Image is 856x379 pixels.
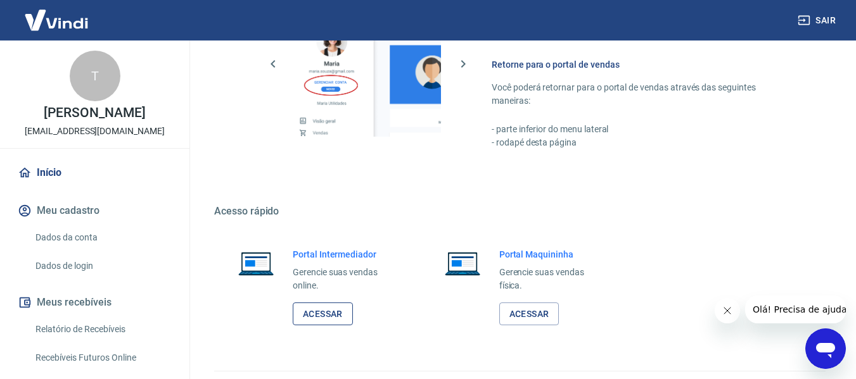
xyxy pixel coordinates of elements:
button: Meu cadastro [15,197,174,225]
p: Gerencie suas vendas física. [499,266,604,292]
button: Meus recebíveis [15,289,174,316]
a: Acessar [499,302,559,326]
a: Início [15,159,174,187]
iframe: Botão para abrir a janela de mensagens [805,328,846,369]
a: Recebíveis Futuros Online [30,345,174,371]
img: Vindi [15,1,98,39]
h5: Acesso rápido [214,205,826,218]
p: [EMAIL_ADDRESS][DOMAIN_NAME] [25,125,165,138]
a: Acessar [293,302,353,326]
iframe: Fechar mensagem [715,298,740,323]
span: Olá! Precisa de ajuda? [8,9,106,19]
a: Relatório de Recebíveis [30,316,174,342]
h6: Portal Maquininha [499,248,604,261]
img: Imagem de um notebook aberto [229,248,283,278]
button: Sair [795,9,841,32]
p: Você poderá retornar para o portal de vendas através das seguintes maneiras: [492,81,795,108]
p: Gerencie suas vendas online. [293,266,398,292]
p: - parte inferior do menu lateral [492,123,795,136]
h6: Retorne para o portal de vendas [492,58,795,71]
iframe: Mensagem da empresa [745,295,846,323]
a: Dados de login [30,253,174,279]
p: [PERSON_NAME] [44,106,145,120]
img: Imagem de um notebook aberto [436,248,489,278]
div: T [70,51,120,101]
p: - rodapé desta página [492,136,795,149]
h6: Portal Intermediador [293,248,398,261]
a: Dados da conta [30,225,174,251]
